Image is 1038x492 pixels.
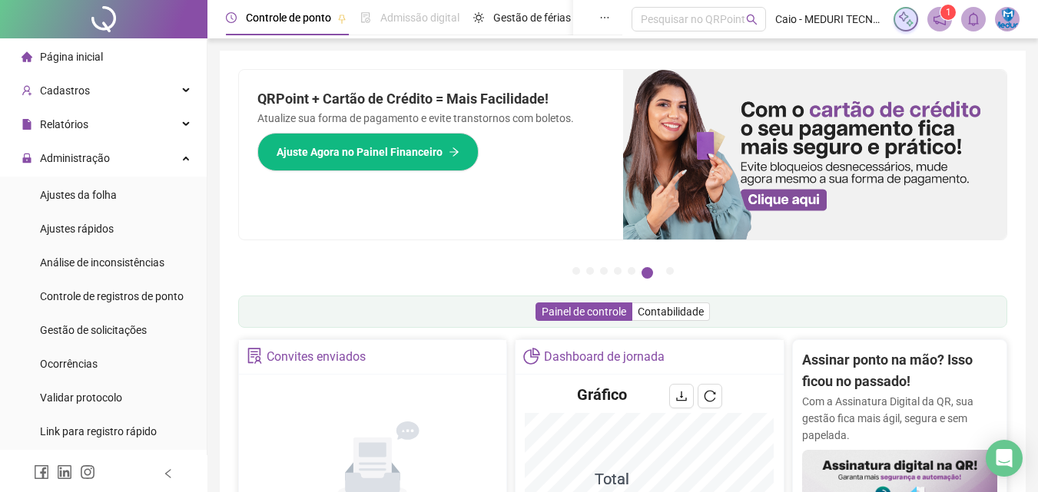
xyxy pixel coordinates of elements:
[267,344,366,370] div: Convites enviados
[40,118,88,130] span: Relatórios
[40,84,90,97] span: Cadastros
[40,152,110,164] span: Administração
[600,267,608,275] button: 3
[946,7,951,18] span: 1
[246,12,331,24] span: Controle de ponto
[247,348,263,364] span: solution
[623,70,1007,239] img: banner%2F75947b42-3b94-469c-a360-407c2d3115d7.png
[599,12,610,23] span: ellipsis
[986,440,1023,477] div: Open Intercom Messenger
[940,5,956,20] sup: 1
[542,305,626,318] span: Painel de controle
[642,267,653,279] button: 6
[775,11,884,28] span: Caio - MEDURI TECNOLOGIA EM SEGURANÇA
[40,324,147,336] span: Gestão de solicitações
[22,85,32,96] span: user-add
[22,153,32,163] span: lock
[57,464,72,480] span: linkedin
[163,468,174,479] span: left
[40,290,184,302] span: Controle de registros de ponto
[577,384,627,405] h4: Gráfico
[40,391,122,404] span: Validar protocolo
[746,14,758,25] span: search
[675,390,688,402] span: download
[572,267,580,275] button: 1
[493,12,571,24] span: Gestão de férias
[22,51,32,62] span: home
[802,393,997,444] p: Com a Assinatura Digital da QR, sua gestão fica mais ágil, segura e sem papelada.
[40,256,164,269] span: Análise de inconsistências
[40,189,117,201] span: Ajustes da folha
[449,147,459,157] span: arrow-right
[544,344,665,370] div: Dashboard de jornada
[40,425,157,438] span: Link para registro rápido
[380,12,459,24] span: Admissão digital
[996,8,1019,31] img: 31116
[638,305,704,318] span: Contabilidade
[226,12,237,23] span: clock-circle
[967,12,980,26] span: bell
[22,119,32,130] span: file
[80,464,95,480] span: instagram
[34,464,49,480] span: facebook
[360,12,371,23] span: file-done
[523,348,539,364] span: pie-chart
[897,11,914,28] img: sparkle-icon.fc2bf0ac1784a2077858766a79e2daf3.svg
[257,110,605,127] p: Atualize sua forma de pagamento e evite transtornos com boletos.
[277,144,443,160] span: Ajuste Agora no Painel Financeiro
[40,223,114,235] span: Ajustes rápidos
[337,14,347,23] span: pushpin
[473,12,484,23] span: sun
[40,358,98,370] span: Ocorrências
[802,349,997,393] h2: Assinar ponto na mão? Isso ficou no passado!
[628,267,635,275] button: 5
[666,267,674,275] button: 7
[933,12,947,26] span: notification
[40,51,103,63] span: Página inicial
[257,133,479,171] button: Ajuste Agora no Painel Financeiro
[704,390,716,402] span: reload
[257,88,605,110] h2: QRPoint + Cartão de Crédito = Mais Facilidade!
[586,267,594,275] button: 2
[614,267,622,275] button: 4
